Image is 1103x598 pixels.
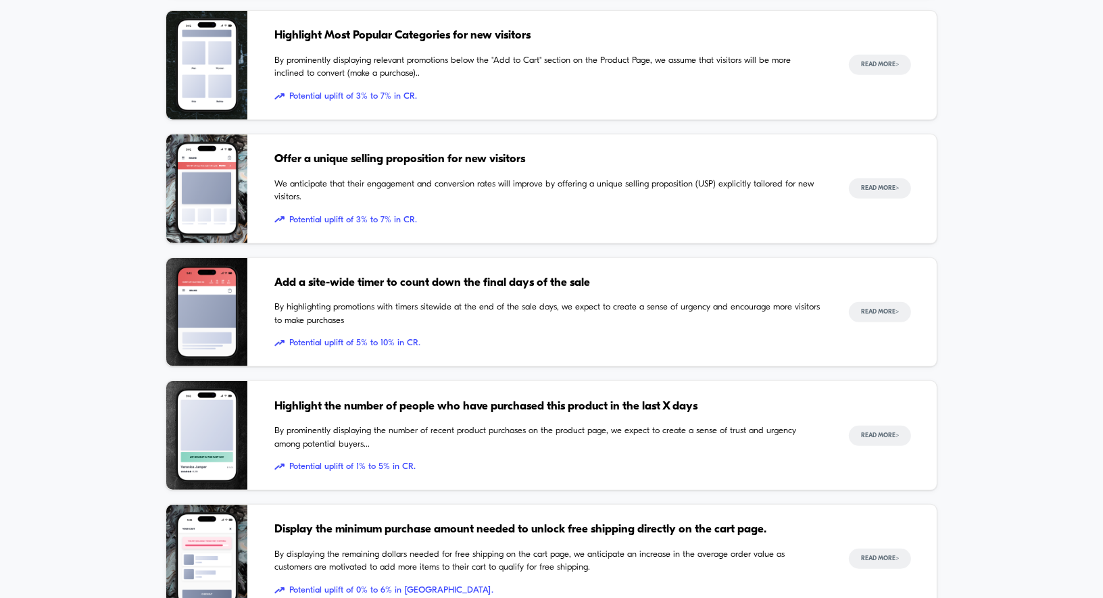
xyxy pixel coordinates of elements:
span: Add a site-wide timer to count down the final days of the sale [274,274,822,292]
img: By highlighting promotions with timers sitewide at the end of the sale days, we expect to create ... [166,258,247,367]
span: By prominently displaying the number of recent product purchases on the product page, we expect t... [274,424,822,451]
span: Highlight the number of people who have purchased this product in the last X days [274,398,822,416]
img: We anticipate that their engagement and conversion rates will improve by offering a unique sellin... [166,134,247,243]
button: Read More> [849,426,911,446]
span: Display the minimum purchase amount needed to unlock free shipping directly on the cart page. [274,521,822,539]
span: Potential uplift of 3% to 7% in CR. [274,214,822,227]
span: Offer a unique selling proposition for new visitors [274,151,822,168]
span: By prominently displaying relevant promotions below the "Add to Cart" section on the Product Page... [274,54,822,80]
span: We anticipate that their engagement and conversion rates will improve by offering a unique sellin... [274,178,822,204]
img: By prominently displaying the number of recent product purchases on the product page, we expect t... [166,381,247,490]
button: Read More> [849,302,911,322]
span: Potential uplift of 3% to 7% in CR. [274,90,822,103]
span: By displaying the remaining dollars needed for free shipping on the cart page, we anticipate an i... [274,548,822,574]
span: Potential uplift of 5% to 10% in CR. [274,337,822,350]
button: Read More> [849,55,911,75]
span: Potential uplift of 0% to 6% in [GEOGRAPHIC_DATA]. [274,584,822,597]
button: Read More> [849,549,911,569]
span: By highlighting promotions with timers sitewide at the end of the sale days, we expect to create ... [274,301,822,327]
img: By prominently displaying relevant promotions below the "Add to Cart" section on the Product Page... [166,11,247,120]
span: Potential uplift of 1% to 5% in CR. [274,460,822,474]
button: Read More> [849,178,911,199]
span: Highlight Most Popular Categories for new visitors [274,27,822,45]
